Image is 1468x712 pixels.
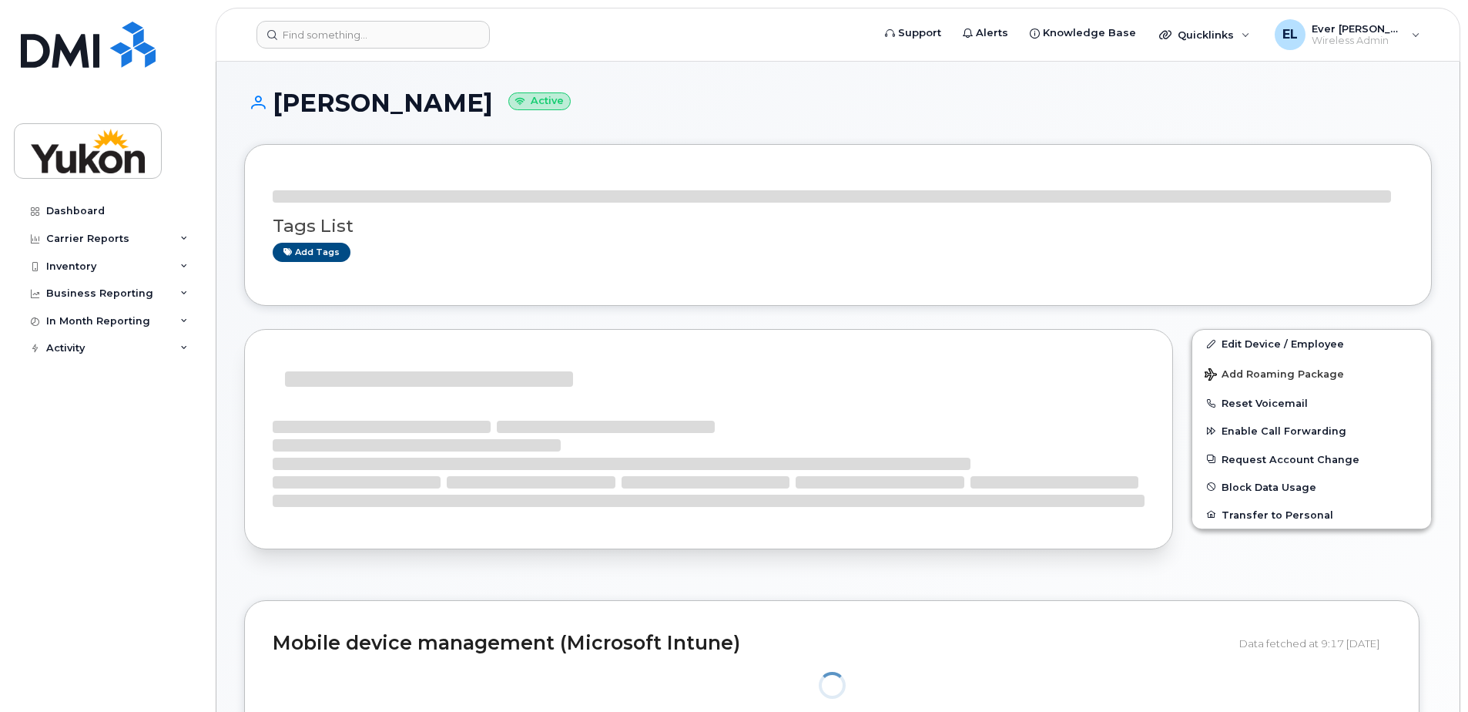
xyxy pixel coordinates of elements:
[1192,330,1431,358] a: Edit Device / Employee
[508,92,571,110] small: Active
[1239,629,1391,658] div: Data fetched at 9:17 [DATE]
[273,217,1403,236] h3: Tags List
[1192,445,1431,473] button: Request Account Change
[244,89,1432,116] h1: [PERSON_NAME]
[1222,425,1346,437] span: Enable Call Forwarding
[1192,358,1431,389] button: Add Roaming Package
[273,633,1228,654] h2: Mobile device management (Microsoft Intune)
[1192,417,1431,445] button: Enable Call Forwarding
[273,243,350,262] a: Add tags
[1192,389,1431,417] button: Reset Voicemail
[1205,368,1344,383] span: Add Roaming Package
[1192,473,1431,501] button: Block Data Usage
[1192,501,1431,529] button: Transfer to Personal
